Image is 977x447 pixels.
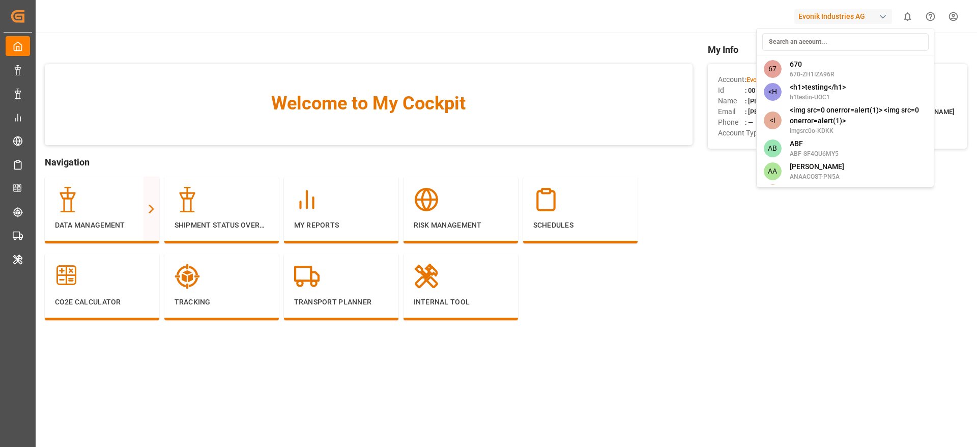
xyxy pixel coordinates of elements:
[764,60,782,78] span: 67
[790,105,927,126] span: <img src=0 onerror=alert(1)> <img src=0 onerror=alert(1)>
[764,139,782,157] span: AB
[790,161,844,172] span: [PERSON_NAME]
[790,126,927,135] span: imgsrc0o-KDKK
[762,33,929,51] input: Search an account...
[790,59,835,70] span: 670
[764,111,782,129] span: <I
[790,93,846,102] span: h1testin-UOC1
[764,184,782,202] span: AA
[790,172,844,181] span: ANAACOST-PN5A
[790,138,839,149] span: ABF
[790,149,839,158] span: ABF-SF4QU6MY5
[790,82,846,93] span: <h1>testing</h1>
[764,162,782,180] span: AA
[790,70,835,79] span: 670-ZH1IZA96R
[764,83,782,101] span: <H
